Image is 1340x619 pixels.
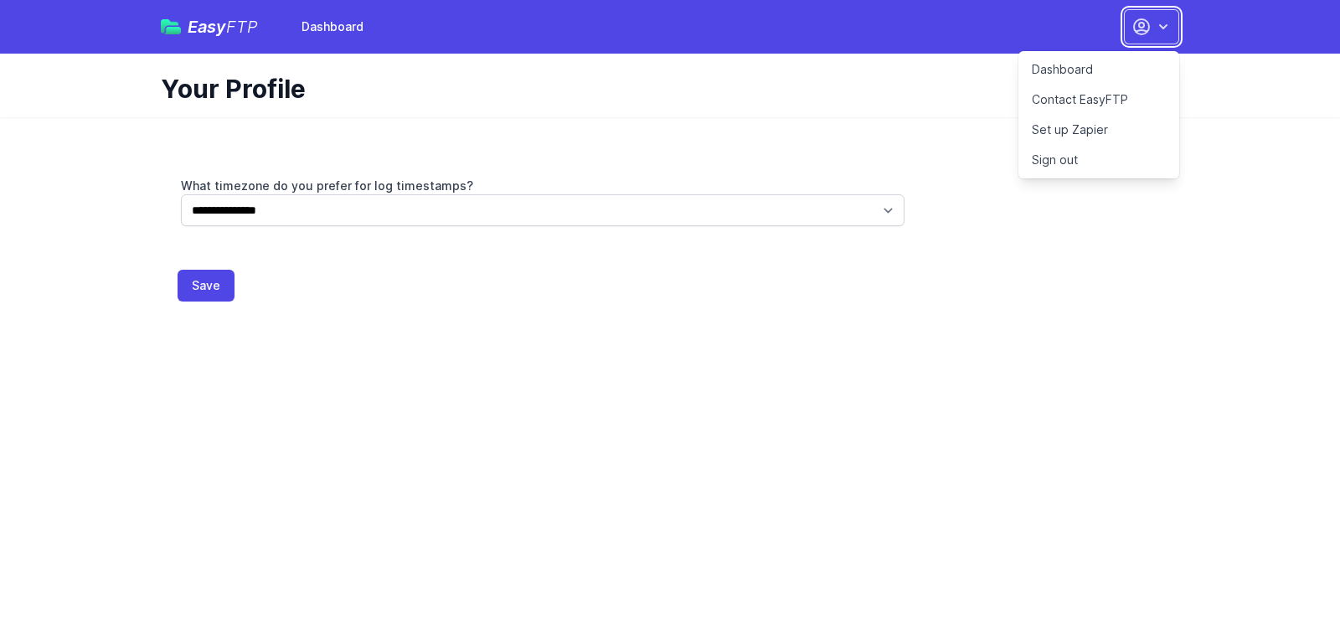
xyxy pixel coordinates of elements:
[1256,535,1320,599] iframe: Drift Widget Chat Controller
[226,17,258,37] span: FTP
[291,12,374,42] a: Dashboard
[161,19,181,34] img: easyftp_logo.png
[1018,54,1179,85] a: Dashboard
[188,18,258,35] span: Easy
[1018,85,1179,115] a: Contact EasyFTP
[1018,145,1179,175] a: Sign out
[178,270,234,302] button: Save
[1018,115,1179,145] a: Set up Zapier
[161,18,258,35] a: EasyFTP
[181,178,904,194] label: What timezone do you prefer for log timestamps?
[161,74,1166,104] h1: Your Profile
